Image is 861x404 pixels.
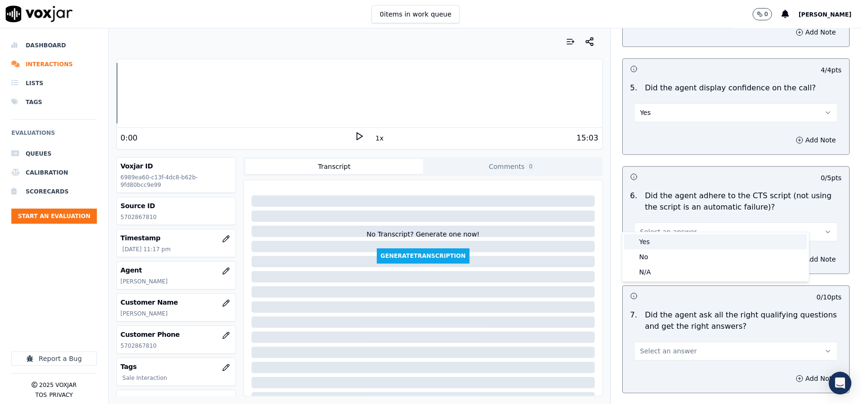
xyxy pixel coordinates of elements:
[121,265,232,275] h3: Agent
[121,310,232,317] p: [PERSON_NAME]
[790,133,842,147] button: Add Note
[121,161,232,171] h3: Voxjar ID
[640,227,697,237] span: Select an answer
[821,173,842,183] p: 0 / 5 pts
[121,233,232,243] h3: Timestamp
[799,11,852,18] span: [PERSON_NAME]
[799,9,861,20] button: [PERSON_NAME]
[11,93,97,112] a: Tags
[624,249,807,264] div: No
[765,10,768,18] p: 0
[624,264,807,280] div: N/A
[11,163,97,182] a: Calibration
[640,346,697,356] span: Select an answer
[121,213,232,221] p: 5702867810
[11,74,97,93] a: Lists
[49,391,73,399] button: Privacy
[527,162,535,171] span: 0
[790,253,842,266] button: Add Note
[121,342,232,350] p: 5702867810
[11,36,97,55] a: Dashboard
[626,190,641,213] p: 6 .
[121,394,232,404] h3: Source
[790,26,842,39] button: Add Note
[11,351,97,366] button: Report a Bug
[11,127,97,144] h6: Evaluations
[817,292,842,302] p: 0 / 10 pts
[121,174,232,189] p: 6989ea60-c13f-4dc8-b62b-9fd80bcc9e99
[753,8,782,20] button: 0
[11,182,97,201] a: Scorecards
[35,391,47,399] button: TOS
[121,362,232,371] h3: Tags
[11,209,97,224] button: Start an Evaluation
[245,159,423,174] button: Transcript
[645,309,842,332] p: Did the agent ask all the right qualifying questions and get the right answers?
[423,159,601,174] button: Comments
[790,372,842,385] button: Add Note
[121,132,138,144] div: 0:00
[645,82,816,94] p: Did the agent display confidence on the call?
[753,8,773,20] button: 0
[829,372,852,395] div: Open Intercom Messenger
[626,82,641,94] p: 5 .
[645,190,842,213] p: Did the agent adhere to the CTS script (not using the script is an automatic failure)?
[121,298,232,307] h3: Customer Name
[122,374,232,382] p: Sale Interaction
[11,55,97,74] a: Interactions
[366,229,479,248] div: No Transcript? Generate one now!
[377,248,470,263] button: GenerateTranscription
[624,234,807,249] div: Yes
[372,5,460,23] button: 0items in work queue
[121,278,232,285] p: [PERSON_NAME]
[374,132,385,145] button: 1x
[122,246,232,253] p: [DATE] 11:17 pm
[121,201,232,211] h3: Source ID
[576,132,598,144] div: 15:03
[11,144,97,163] a: Queues
[6,6,73,22] img: voxjar logo
[640,108,651,117] span: Yes
[821,65,842,75] p: 4 / 4 pts
[626,309,641,332] p: 7 .
[121,330,232,339] h3: Customer Phone
[39,381,77,389] p: 2025 Voxjar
